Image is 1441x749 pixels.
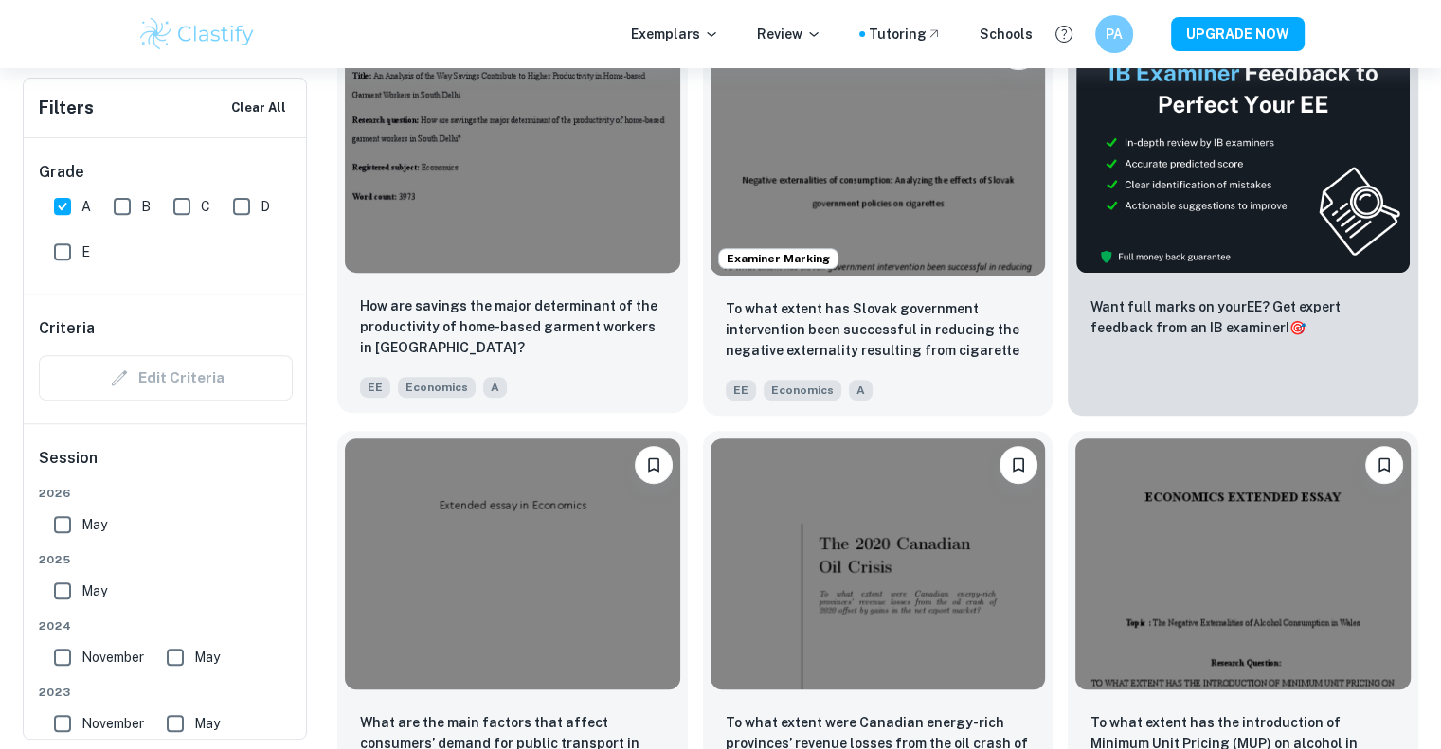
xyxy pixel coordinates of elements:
[1171,17,1305,51] button: UPGRADE NOW
[1068,17,1418,416] a: ThumbnailWant full marks on yourEE? Get expert feedback from an IB examiner!
[360,377,390,398] span: EE
[39,617,293,634] span: 2024
[360,295,665,358] p: How are savings the major determinant of the productivity of home-based garment workers in South ...
[39,684,293,701] span: 2023
[849,380,873,401] span: A
[39,95,94,121] h6: Filters
[869,24,942,45] a: Tutoring
[635,446,673,484] button: Bookmark
[711,25,1046,276] img: Economics EE example thumbnail: To what extent has Slovak government int
[1075,438,1411,689] img: Economics EE example thumbnail: To what extent has the introduction of M
[345,22,680,273] img: Economics EE example thumbnail: How are savings the major determinant of
[1289,320,1306,335] span: 🎯
[81,647,144,668] span: November
[201,196,210,217] span: C
[483,377,507,398] span: A
[719,250,838,267] span: Examiner Marking
[1000,446,1037,484] button: Bookmark
[703,17,1054,416] a: Examiner MarkingBookmarkTo what extent has Slovak government intervention been successful in redu...
[39,447,293,485] h6: Session
[81,241,90,262] span: E
[226,94,291,122] button: Clear All
[39,551,293,568] span: 2025
[1095,15,1133,53] button: PA
[1048,18,1080,50] button: Help and Feedback
[81,196,91,217] span: A
[81,580,107,601] span: May
[398,377,476,398] span: Economics
[194,713,220,734] span: May
[764,380,841,401] span: Economics
[726,380,756,401] span: EE
[137,15,258,53] img: Clastify logo
[345,438,680,689] img: Economics EE example thumbnail: What are the main factors that affect co
[1365,446,1403,484] button: Bookmark
[711,438,1046,689] img: Economics EE example thumbnail: To what extent were Canadian energy-rich
[726,298,1031,363] p: To what extent has Slovak government intervention been successful in reducing the negative extern...
[1090,296,1396,338] p: Want full marks on your EE ? Get expert feedback from an IB examiner!
[631,24,719,45] p: Exemplars
[757,24,821,45] p: Review
[39,485,293,502] span: 2026
[81,713,144,734] span: November
[39,355,293,401] div: Criteria filters are unavailable when searching by topic
[81,514,107,535] span: May
[337,17,688,416] a: BookmarkHow are savings the major determinant of the productivity of home-based garment workers i...
[194,647,220,668] span: May
[261,196,270,217] span: D
[1075,25,1411,274] img: Thumbnail
[39,161,293,184] h6: Grade
[980,24,1033,45] a: Schools
[1103,24,1125,45] h6: PA
[39,317,95,340] h6: Criteria
[141,196,151,217] span: B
